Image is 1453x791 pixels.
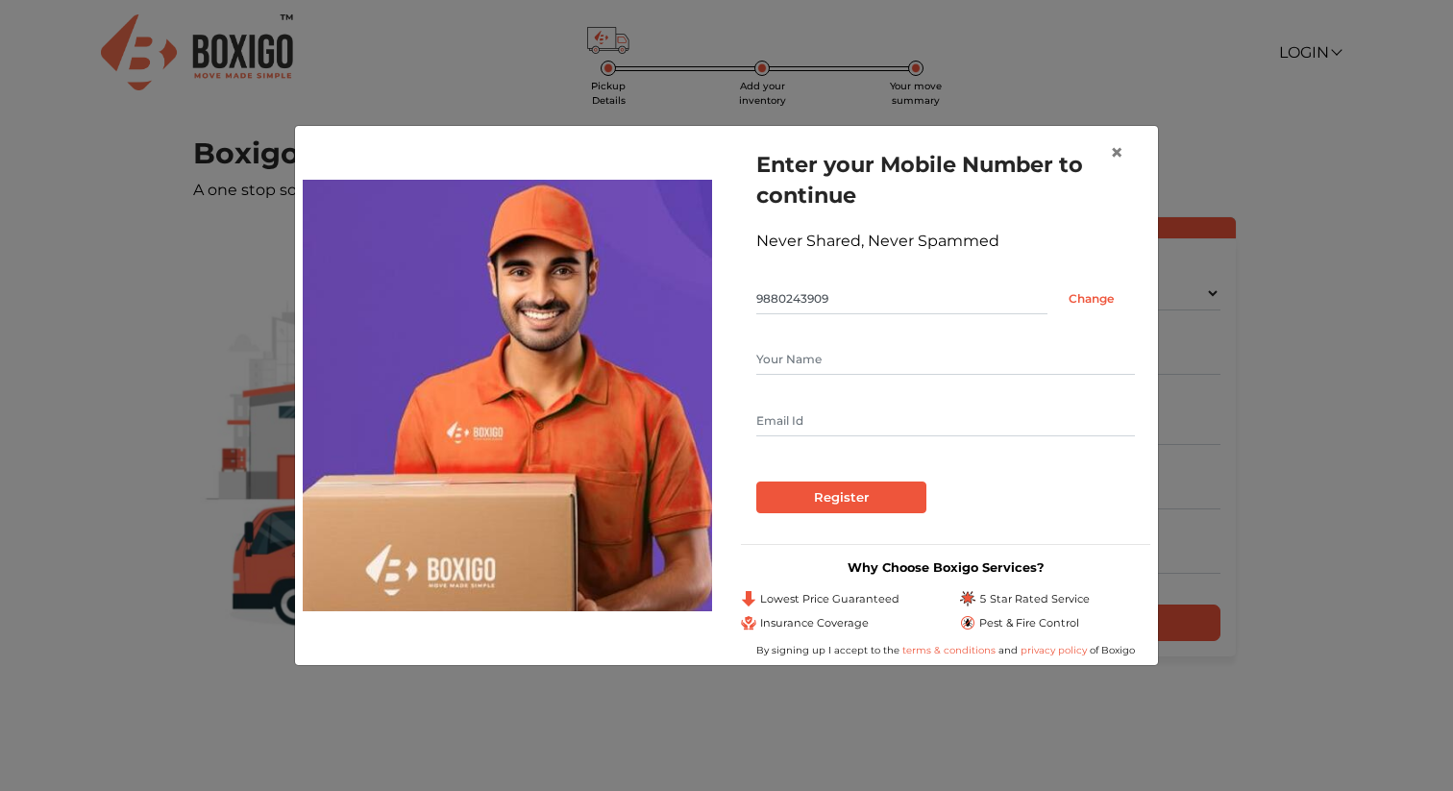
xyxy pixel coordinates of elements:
[1095,126,1139,180] button: Close
[756,149,1135,210] h1: Enter your Mobile Number to continue
[1110,138,1123,166] span: ×
[756,482,926,514] input: Register
[760,591,899,607] span: Lowest Price Guaranteed
[979,591,1090,607] span: 5 Star Rated Service
[756,406,1135,436] input: Email Id
[741,643,1150,657] div: By signing up I accept to the and of Boxigo
[902,644,998,656] a: terms & conditions
[756,344,1135,375] input: Your Name
[979,615,1079,631] span: Pest & Fire Control
[303,180,712,610] img: storage-img
[1047,284,1135,314] input: Change
[756,284,1047,314] input: Mobile No
[760,615,869,631] span: Insurance Coverage
[1018,644,1090,656] a: privacy policy
[741,560,1150,575] h3: Why Choose Boxigo Services?
[756,230,1135,253] div: Never Shared, Never Spammed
